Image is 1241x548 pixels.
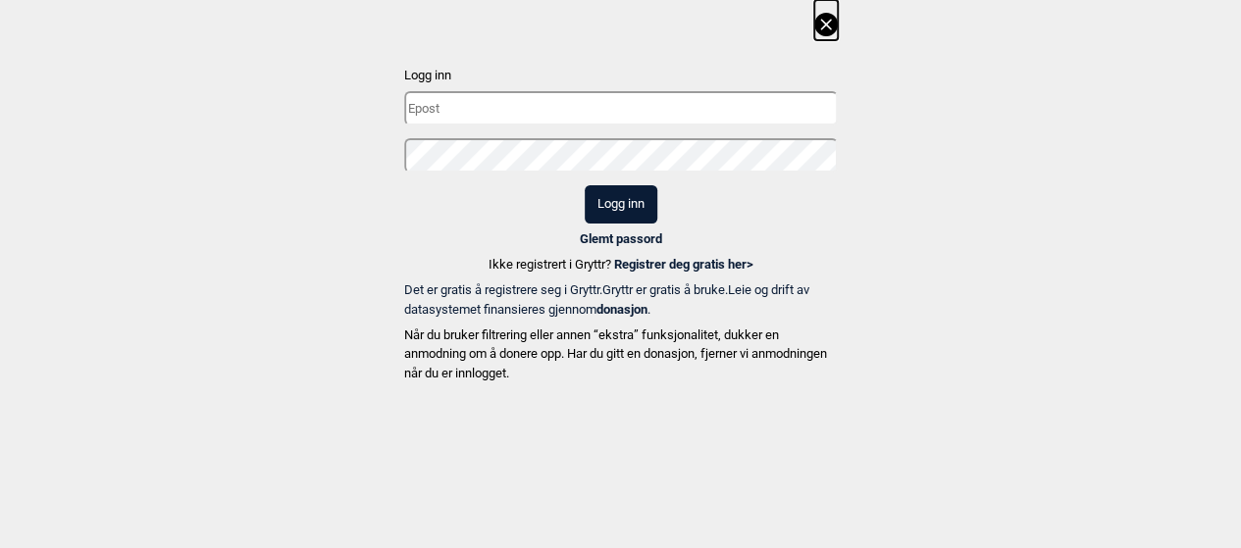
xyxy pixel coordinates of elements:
[596,302,647,317] b: donasjon
[585,185,657,224] button: Logg inn
[580,231,662,246] a: Glemt passord
[404,325,838,383] p: Når du bruker filtrering eller annen “ekstra” funksjonalitet, dukker en anmodning om å donere opp...
[404,280,838,319] a: Det er gratis å registrere seg i Gryttr.Gryttr er gratis å bruke.Leie og drift av datasystemet fi...
[404,280,838,319] p: Det er gratis å registrere seg i Gryttr. Gryttr er gratis å bruke. Leie og drift av datasystemet ...
[614,257,753,272] a: Registrer deg gratis her>
[404,66,838,85] p: Logg inn
[489,255,753,274] p: Ikke registrert i Gryttr?
[404,91,838,125] input: Epost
